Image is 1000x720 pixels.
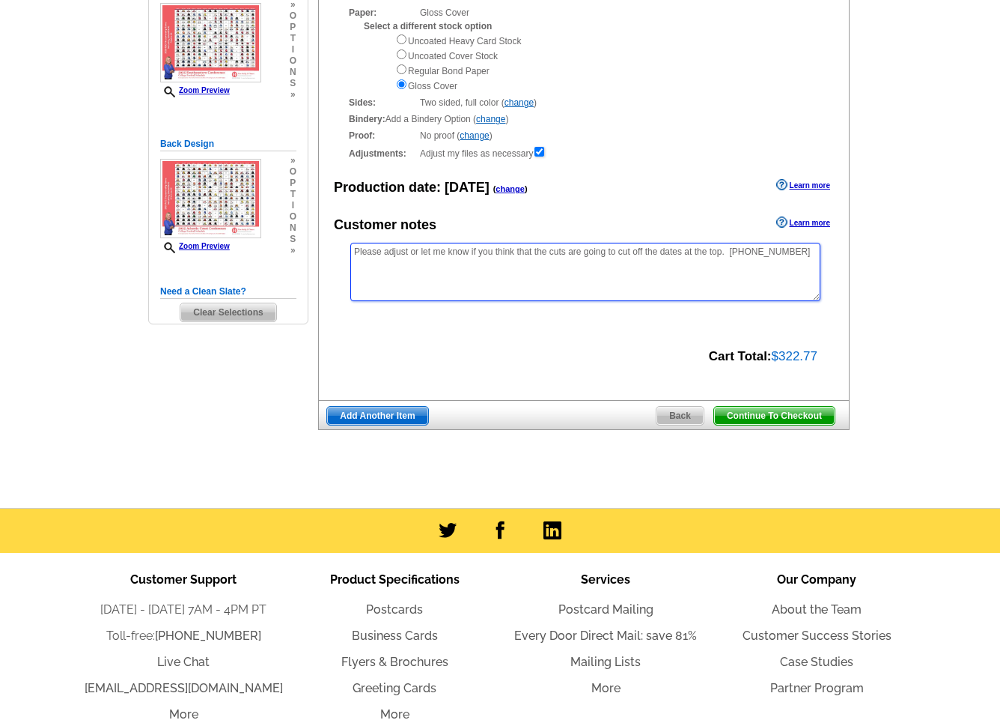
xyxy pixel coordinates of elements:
span: p [290,178,296,189]
span: s [290,234,296,245]
span: t [290,189,296,200]
a: Learn more [776,179,830,191]
a: Zoom Preview [160,86,230,94]
a: Zoom Preview [160,242,230,250]
span: » [290,89,296,100]
strong: Bindery: [349,114,385,124]
strong: Cart Total: [709,349,772,363]
span: » [290,155,296,166]
a: Postcard Mailing [558,602,653,617]
li: [DATE] - [DATE] 7AM - 4PM PT [78,601,289,619]
span: p [290,22,296,33]
a: change [496,184,525,193]
a: Back [656,406,704,426]
strong: Paper: [349,6,415,19]
div: Gloss Cover [349,6,819,93]
a: Learn more [776,217,830,229]
div: Two sided, full color ( ) [349,96,819,109]
iframe: LiveChat chat widget [701,372,1000,720]
a: Mailing Lists [570,655,641,669]
a: Flyers & Brochures [341,655,448,669]
span: Add Another Item [327,407,427,425]
a: Add Another Item [326,406,428,426]
span: Product Specifications [330,572,460,587]
span: i [290,200,296,211]
div: Customer notes [334,215,436,235]
span: n [290,223,296,234]
span: Services [581,572,630,587]
strong: Adjustments: [349,147,415,160]
a: change [476,114,505,124]
img: small-thumb.jpg [160,3,261,82]
li: Toll-free: [78,627,289,645]
span: » [290,245,296,256]
div: Uncoated Heavy Card Stock Uncoated Cover Stock Regular Bond Paper Gloss Cover [395,33,819,93]
a: change [460,130,489,141]
span: o [290,10,296,22]
a: More [591,681,621,695]
strong: Sides: [349,96,415,109]
span: Back [656,407,704,425]
a: [EMAIL_ADDRESS][DOMAIN_NAME] [85,681,283,695]
a: Live Chat [157,655,210,669]
a: change [504,97,534,108]
span: [DATE] [445,180,490,195]
span: n [290,67,296,78]
div: No proof ( ) [349,129,819,142]
span: Customer Support [130,572,237,587]
span: t [290,33,296,44]
a: [PHONE_NUMBER] [155,629,261,643]
span: ( ) [493,184,528,193]
h5: Back Design [160,137,296,151]
div: Add a Bindery Option ( ) [349,112,819,126]
span: o [290,55,296,67]
div: Production date: [334,178,528,198]
span: i [290,44,296,55]
span: s [290,78,296,89]
span: Clear Selections [180,303,275,321]
span: o [290,211,296,223]
a: Postcards [366,602,423,617]
span: o [290,166,296,178]
a: Business Cards [352,629,438,643]
h5: Need a Clean Slate? [160,285,296,299]
a: Every Door Direct Mail: save 81% [514,629,697,643]
img: small-thumb.jpg [160,159,261,238]
span: $322.77 [772,349,817,363]
div: Adjust my files as necessary [349,145,819,160]
strong: Select a different stock option [364,21,492,31]
a: Greeting Cards [353,681,436,695]
strong: Proof: [349,129,415,142]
